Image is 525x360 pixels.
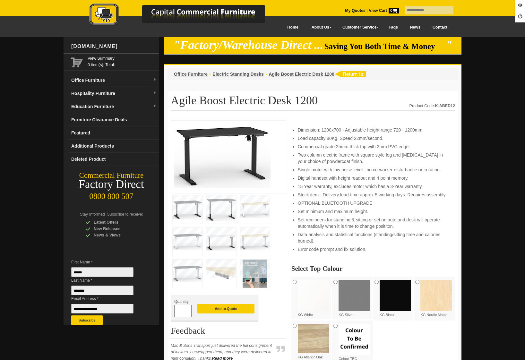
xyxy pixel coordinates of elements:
span: 0 [389,8,399,13]
a: About Us [305,20,335,35]
em: "Factory/Warehouse Direct ... [174,39,323,52]
span: Email Address * [71,296,143,302]
input: Last Name * [71,286,133,295]
span: Set minimum and maximum height. [298,209,368,214]
img: KG Black [380,280,411,311]
span: Error code prompt and fix solution. [298,247,366,252]
span: Saving You Both Time & Money [324,42,445,51]
a: My Quotes [345,8,366,13]
li: 15 Year warranty, excludes motor which has a 3-Year warranty. [298,183,449,190]
strong: View Cart [369,8,399,13]
a: Customer Service [335,20,383,35]
strong: K-ABED12 [435,104,455,108]
img: Agile Boost Electric Desk 1200 [174,124,271,188]
a: Electric Standing Desks [212,72,264,77]
a: Featured [69,126,159,140]
div: New Releases [86,226,147,232]
input: First Name * [71,267,133,277]
button: Subscribe [71,315,103,325]
a: Deleted Product [69,153,159,166]
div: Product Code: [409,103,455,109]
div: [DOMAIN_NAME] [69,37,159,56]
a: View Summary [88,55,157,62]
img: KG Atlantic Oak [298,324,329,353]
img: KG Nordic Maple [420,280,452,311]
h2: Select Top Colour [291,265,455,272]
input: Email Address * [71,304,133,313]
li: Digital handset with height readout and 4 point memory. [298,175,449,181]
img: return to [334,71,366,77]
li: Load capacity 80Kg. Speed 22mm/second. [298,135,449,141]
label: KG Nordic Maple [420,280,452,317]
span: Quantity: [174,299,190,304]
a: Office Furnituredropdown [69,74,159,87]
a: Hospitality Furnituredropdown [69,87,159,100]
button: Add to Quote [197,304,254,313]
li: Dimension: 1200x700 - Adjustable height range 720 - 1200mm [298,127,449,133]
a: Education Furnituredropdown [69,100,159,113]
li: Single motor with low noise level - no co-worker disturbance or irritation. [298,167,449,173]
img: dropdown [153,91,157,95]
div: 0800 800 507 [64,189,159,201]
li: › [209,71,211,77]
h1: Agile Boost Electric Desk 1200 [171,94,455,111]
a: Office Furniture [174,72,208,77]
span: Last Name * [71,277,143,284]
label: KG White [298,280,329,317]
span: Stock item - Delivery lead-time approx 5 working days. Requires assembly. [298,192,446,197]
a: Faqs [383,20,404,35]
label: KG Black [380,280,411,317]
em: " [446,39,452,52]
a: Additional Products [69,140,159,153]
a: View Cart0 [368,8,399,13]
a: Furniture Clearance Deals [69,113,159,126]
span: First Name * [71,259,143,265]
a: News [404,20,426,35]
span: Stay Informed [80,212,105,217]
div: News & Views [86,232,147,238]
label: KG Silver [339,280,370,317]
label: KG Atlantic Oak [298,324,329,360]
img: KG Silver [339,280,370,311]
span: Subscribe to receive: [107,212,143,217]
div: Latest Offers [86,219,147,226]
div: Commercial Furniture [64,171,159,180]
a: Agile Boost Electric Desk 1200 [269,72,334,77]
img: dropdown [153,78,157,82]
h2: Feedback [171,326,286,339]
li: Commercial-grade 25mm thick top with 2mm PVC edge. [298,143,449,150]
span: 0 item(s), Total: [88,55,157,67]
div: Factory Direct [64,180,159,189]
img: Colour TBC [339,324,370,355]
li: › [265,71,267,77]
img: KG White [298,280,329,311]
img: Capital Commercial Furniture Logo [72,3,296,27]
li: Two column electric frame with square style leg and [MEDICAL_DATA] in your choice of powdercoat f... [298,152,449,165]
a: Contact [426,20,453,35]
span: Set reminders for standing & sitting or set on auto and desk will operate automatically when it i... [298,217,440,229]
span: OPTIONAL BLUETOOTH UPGRADE [298,201,373,206]
span: Data analysis and statistical functions (standing/sitting time and calories burned). [298,232,440,244]
img: dropdown [153,104,157,108]
a: Capital Commercial Furniture Logo [72,3,296,29]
